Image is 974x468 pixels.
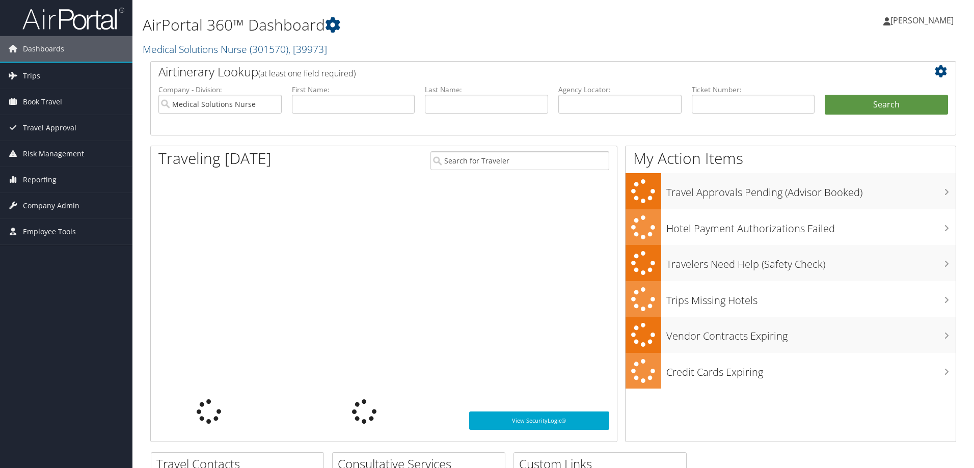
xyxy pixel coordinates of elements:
[626,148,956,169] h1: My Action Items
[890,15,954,26] span: [PERSON_NAME]
[23,115,76,141] span: Travel Approval
[626,317,956,353] a: Vendor Contracts Expiring
[258,68,356,79] span: (at least one field required)
[469,411,609,430] a: View SecurityLogic®
[288,42,327,56] span: , [ 39973 ]
[666,360,956,379] h3: Credit Cards Expiring
[22,7,124,31] img: airportal-logo.png
[666,252,956,271] h3: Travelers Need Help (Safety Check)
[158,63,881,80] h2: Airtinerary Lookup
[158,148,272,169] h1: Traveling [DATE]
[425,85,548,95] label: Last Name:
[143,14,690,36] h1: AirPortal 360™ Dashboard
[23,63,40,89] span: Trips
[23,89,62,115] span: Book Travel
[626,209,956,245] a: Hotel Payment Authorizations Failed
[23,219,76,244] span: Employee Tools
[825,95,948,115] button: Search
[158,85,282,95] label: Company - Division:
[883,5,964,36] a: [PERSON_NAME]
[23,36,64,62] span: Dashboards
[666,288,956,308] h3: Trips Missing Hotels
[250,42,288,56] span: ( 301570 )
[626,245,956,281] a: Travelers Need Help (Safety Check)
[23,141,84,167] span: Risk Management
[626,173,956,209] a: Travel Approvals Pending (Advisor Booked)
[666,216,956,236] h3: Hotel Payment Authorizations Failed
[292,85,415,95] label: First Name:
[626,281,956,317] a: Trips Missing Hotels
[23,167,57,192] span: Reporting
[23,193,79,218] span: Company Admin
[692,85,815,95] label: Ticket Number:
[430,151,609,170] input: Search for Traveler
[626,353,956,389] a: Credit Cards Expiring
[558,85,682,95] label: Agency Locator:
[666,324,956,343] h3: Vendor Contracts Expiring
[143,42,327,56] a: Medical Solutions Nurse
[666,180,956,200] h3: Travel Approvals Pending (Advisor Booked)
